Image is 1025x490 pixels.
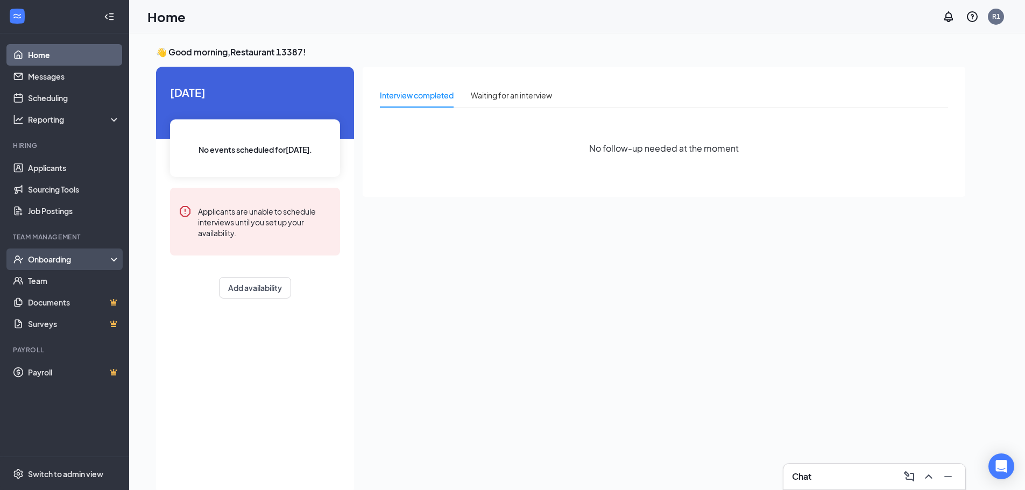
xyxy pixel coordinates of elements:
[942,470,955,483] svg: Minimize
[170,84,340,101] span: [DATE]
[13,254,24,265] svg: UserCheck
[792,471,811,482] h3: Chat
[13,468,24,479] svg: Settings
[199,144,312,155] span: No events scheduled for [DATE] .
[28,114,121,125] div: Reporting
[28,270,120,292] a: Team
[903,470,916,483] svg: ComposeMessage
[13,114,24,125] svg: Analysis
[156,46,965,58] h3: 👋 Good morning, Restaurant 13387 !
[28,313,120,335] a: SurveysCrown
[28,179,120,200] a: Sourcing Tools
[28,44,120,66] a: Home
[28,254,111,265] div: Onboarding
[13,141,118,150] div: Hiring
[28,200,120,222] a: Job Postings
[104,11,115,22] svg: Collapse
[12,11,23,22] svg: WorkstreamLogo
[28,361,120,383] a: PayrollCrown
[988,453,1014,479] div: Open Intercom Messenger
[992,12,1000,21] div: R1
[901,468,918,485] button: ComposeMessage
[28,292,120,313] a: DocumentsCrown
[28,157,120,179] a: Applicants
[942,10,955,23] svg: Notifications
[28,66,120,87] a: Messages
[471,89,552,101] div: Waiting for an interview
[198,205,331,238] div: Applicants are unable to schedule interviews until you set up your availability.
[13,345,118,354] div: Payroll
[28,87,120,109] a: Scheduling
[219,277,291,299] button: Add availability
[920,468,937,485] button: ChevronUp
[922,470,935,483] svg: ChevronUp
[380,89,454,101] div: Interview completed
[589,141,739,155] span: No follow-up needed at the moment
[147,8,186,26] h1: Home
[179,205,192,218] svg: Error
[939,468,957,485] button: Minimize
[966,10,979,23] svg: QuestionInfo
[13,232,118,242] div: Team Management
[28,468,103,479] div: Switch to admin view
